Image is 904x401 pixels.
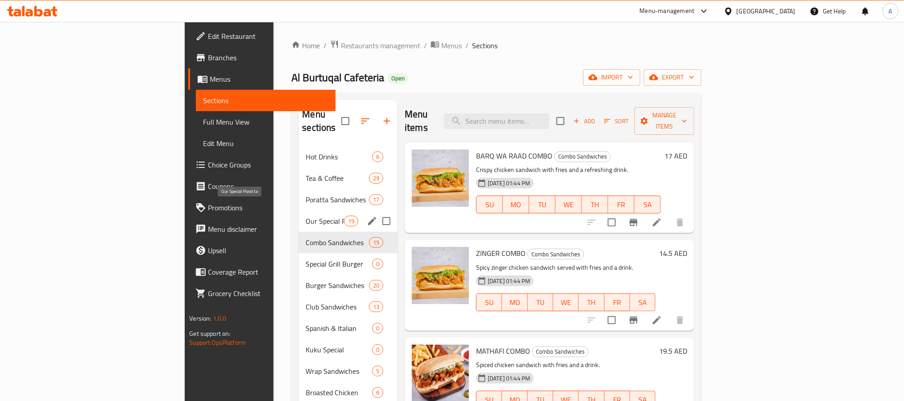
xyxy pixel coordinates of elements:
[476,164,661,175] p: Crispy chicken sandwich with fries and a refreshing drink.
[444,113,549,129] input: search
[188,197,336,218] a: Promotions
[188,68,336,90] a: Menus
[484,179,534,188] span: [DATE] 01:44 PM
[306,194,369,205] span: Poratta Sandwiches
[476,293,502,311] button: SU
[598,114,634,128] span: Sort items
[388,75,408,82] span: Open
[612,198,631,211] span: FR
[369,303,383,311] span: 13
[372,151,383,162] div: items
[299,146,398,167] div: Hot Drinks6
[651,217,662,228] a: Edit menu item
[188,175,336,197] a: Coupons
[669,309,691,331] button: delete
[388,73,408,84] div: Open
[623,309,644,331] button: Branch-specific-item
[208,159,328,170] span: Choice Groups
[506,198,526,211] span: MO
[299,253,398,275] div: Special Grill Burger0
[299,210,398,232] div: Our Special Poratta19edit
[424,40,427,51] li: /
[306,259,372,269] span: Special Grill Burger
[369,280,383,291] div: items
[557,296,575,309] span: WE
[189,328,230,339] span: Get support on:
[480,198,499,211] span: SU
[189,313,211,324] span: Version:
[373,153,383,161] span: 6
[299,275,398,296] div: Burger Sandwiches20
[605,293,630,311] button: FR
[644,69,701,86] button: export
[189,337,246,348] a: Support.OpsPlatform
[554,151,611,162] div: Combo Sandwiches
[555,151,610,162] span: Combo Sandwiches
[306,387,372,398] span: Broasted Chicken
[559,198,578,211] span: WE
[602,311,621,330] span: Select to update
[369,237,383,248] div: items
[188,240,336,261] a: Upsell
[373,260,383,268] span: 0
[306,280,369,291] div: Burger Sandwiches
[188,154,336,175] a: Choice Groups
[553,293,579,311] button: WE
[365,214,379,228] button: edit
[465,40,469,51] li: /
[208,245,328,256] span: Upsell
[476,149,552,163] span: BARQ WA RAAD COMBO
[306,366,372,376] div: Wrap Sandwiches
[373,346,383,354] span: 0
[306,344,372,355] span: Kuku Special
[585,198,605,211] span: TH
[208,288,328,299] span: Grocery Checklist
[208,224,328,234] span: Menu disclaimer
[480,296,498,309] span: SU
[336,112,355,130] span: Select all sections
[369,238,383,247] span: 15
[306,216,344,226] span: Our Special Poratta
[212,313,226,324] span: 1.0.0
[196,111,336,133] a: Full Menu View
[412,247,469,304] img: ZINGER COMBO
[608,296,626,309] span: FR
[188,218,336,240] a: Menu disclaimer
[369,174,383,183] span: 29
[533,198,552,211] span: TU
[570,114,598,128] button: Add
[476,359,655,371] p: Spiced chicken sandwich with fries and a drink.
[376,110,398,132] button: Add section
[503,196,529,213] button: MO
[602,114,631,128] button: Sort
[299,360,398,382] div: Wrap Sandwiches5
[405,108,433,134] h2: Menu items
[372,259,383,269] div: items
[532,347,588,357] span: Combo Sandwiches
[659,247,687,259] h6: 14.5 AED
[532,347,589,357] div: Combo Sandwiches
[590,72,633,83] span: import
[306,301,369,312] span: Club Sandwiches
[582,196,608,213] button: TH
[579,293,604,311] button: TH
[634,296,652,309] span: SA
[369,173,383,184] div: items
[476,246,526,260] span: ZINGER COMBO
[484,374,534,383] span: [DATE] 01:44 PM
[583,69,640,86] button: import
[372,387,383,398] div: items
[634,107,694,135] button: Manage items
[506,296,524,309] span: MO
[208,181,328,192] span: Coupons
[664,150,687,162] h6: 17 AED
[369,301,383,312] div: items
[210,74,328,84] span: Menus
[299,339,398,360] div: Kuku Special0
[196,90,336,111] a: Sections
[373,324,383,333] span: 0
[476,344,530,358] span: MATHAFI COMBO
